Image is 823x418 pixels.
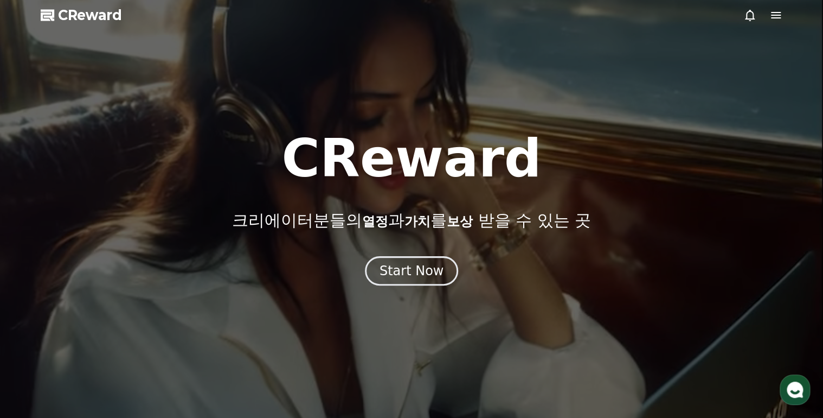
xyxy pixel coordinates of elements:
[58,7,122,24] span: CReward
[72,328,140,355] a: 대화
[362,214,388,229] span: 열정
[365,267,459,277] a: Start Now
[232,211,591,230] p: 크리에이터분들의 과 를 받을 수 있는 곳
[365,256,459,286] button: Start Now
[380,262,444,280] div: Start Now
[34,344,41,353] span: 홈
[168,344,181,353] span: 설정
[140,328,208,355] a: 설정
[281,132,541,185] h1: CReward
[3,328,72,355] a: 홈
[404,214,430,229] span: 가치
[41,7,122,24] a: CReward
[447,214,473,229] span: 보상
[99,345,112,353] span: 대화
